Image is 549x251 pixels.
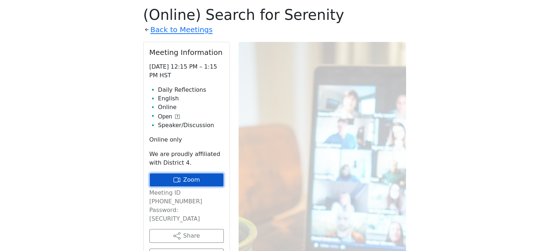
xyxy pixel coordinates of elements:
p: Meeting ID [PHONE_NUMBER] Password: [SECURITY_DATA] [149,189,224,223]
h2: Meeting Information [149,48,224,57]
p: [DATE] 12:15 PM – 1:15 PM HST [149,62,224,80]
li: Online [158,103,224,112]
button: Share [149,229,224,243]
a: Back to Meetings [151,23,213,36]
li: Speaker/Discussion [158,121,224,130]
a: Zoom [149,173,224,187]
h1: (Online) Search for Serenity [143,6,406,23]
span: Open [158,112,172,121]
p: Online only [149,135,224,144]
p: We are proudly affiliated with District 4. [149,150,224,167]
li: English [158,94,224,103]
button: Open [158,112,180,121]
li: Daily Reflections [158,86,224,94]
